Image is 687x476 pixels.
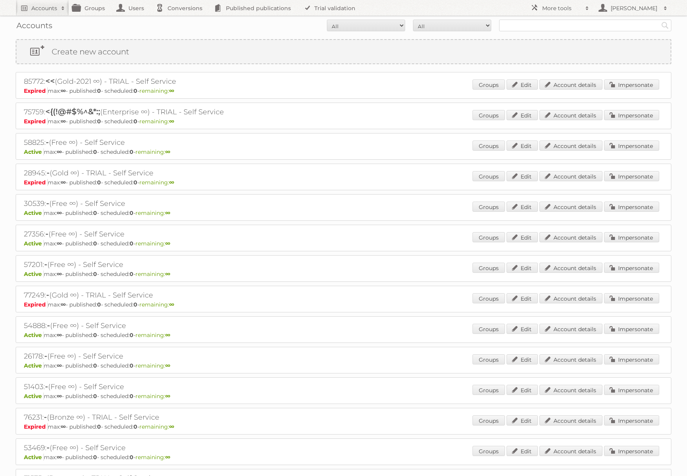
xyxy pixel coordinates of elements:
span: Active [24,270,44,278]
a: Account details [539,324,602,334]
strong: 0 [97,118,101,125]
a: Impersonate [604,79,659,90]
span: Expired [24,301,48,308]
a: Account details [539,415,602,426]
a: Edit [507,263,538,273]
strong: ∞ [57,148,62,155]
a: Groups [472,446,505,456]
strong: ∞ [57,240,62,247]
strong: 0 [130,240,133,247]
p: max: - published: - scheduled: - [24,393,663,400]
p: max: - published: - scheduled: - [24,87,663,94]
a: Edit [507,354,538,364]
strong: 0 [97,179,101,186]
a: Impersonate [604,232,659,242]
span: - [45,382,48,391]
span: - [44,412,47,422]
a: Edit [507,446,538,456]
strong: 0 [130,454,133,461]
a: Groups [472,293,505,303]
strong: ∞ [61,87,66,94]
span: remaining: [139,301,174,308]
strong: 0 [93,270,97,278]
span: remaining: [139,179,174,186]
p: max: - published: - scheduled: - [24,332,663,339]
strong: 0 [130,209,133,216]
span: - [45,229,49,238]
a: Create new account [16,40,671,63]
a: Edit [507,385,538,395]
strong: ∞ [165,393,170,400]
p: max: - published: - scheduled: - [24,148,663,155]
a: Impersonate [604,354,659,364]
strong: 0 [133,118,137,125]
strong: 0 [130,332,133,339]
strong: ∞ [165,454,170,461]
strong: 0 [130,393,133,400]
strong: 0 [133,179,137,186]
span: << [45,76,55,86]
strong: ∞ [165,270,170,278]
strong: ∞ [165,209,170,216]
strong: ∞ [169,118,174,125]
span: remaining: [135,148,170,155]
h2: 54888: (Free ∞) - Self Service [24,321,298,331]
span: - [44,351,47,361]
span: remaining: [139,87,174,94]
h2: 58825: (Free ∞) - Self Service [24,137,298,148]
strong: ∞ [61,301,66,308]
strong: ∞ [61,423,66,430]
span: remaining: [139,118,174,125]
span: remaining: [135,332,170,339]
a: Account details [539,110,602,120]
strong: 0 [93,148,97,155]
a: Edit [507,110,538,120]
h2: 75759: (Enterprise ∞) - TRIAL - Self Service [24,107,298,117]
span: Active [24,148,44,155]
strong: 0 [133,301,137,308]
span: remaining: [135,209,170,216]
span: - [47,321,50,330]
strong: ∞ [169,301,174,308]
a: Impersonate [604,202,659,212]
a: Edit [507,202,538,212]
span: Active [24,209,44,216]
p: max: - published: - scheduled: - [24,209,663,216]
p: max: - published: - scheduled: - [24,118,663,125]
strong: ∞ [61,118,66,125]
h2: 57201: (Free ∞) - Self Service [24,260,298,270]
a: Account details [539,385,602,395]
a: Edit [507,171,538,181]
span: remaining: [135,270,170,278]
span: remaining: [135,362,170,369]
a: Account details [539,171,602,181]
a: Groups [472,415,505,426]
strong: 0 [130,148,133,155]
span: Expired [24,87,48,94]
h2: Accounts [31,4,57,12]
span: - [46,137,49,147]
p: max: - published: - scheduled: - [24,454,663,461]
h2: 30539: (Free ∞) - Self Service [24,198,298,209]
a: Account details [539,263,602,273]
a: Edit [507,293,538,303]
span: - [46,290,49,299]
strong: ∞ [57,209,62,216]
p: max: - published: - scheduled: - [24,179,663,186]
strong: ∞ [165,362,170,369]
h2: 51403: (Free ∞) - Self Service [24,382,298,392]
a: Account details [539,141,602,151]
a: Impersonate [604,263,659,273]
h2: [PERSON_NAME] [609,4,660,12]
span: Active [24,362,44,369]
a: Groups [472,354,505,364]
span: remaining: [135,454,170,461]
span: remaining: [135,393,170,400]
p: max: - published: - scheduled: - [24,301,663,308]
p: max: - published: - scheduled: - [24,240,663,247]
strong: 0 [93,454,97,461]
a: Impersonate [604,171,659,181]
a: Groups [472,385,505,395]
a: Impersonate [604,415,659,426]
span: - [47,168,50,177]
